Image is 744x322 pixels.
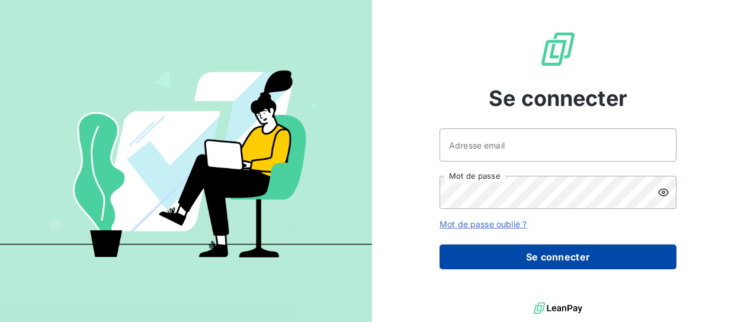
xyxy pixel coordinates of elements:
[440,244,676,269] button: Se connecter
[440,128,676,162] input: placeholder
[539,30,577,68] img: Logo LeanPay
[440,219,527,229] a: Mot de passe oublié ?
[489,82,627,114] span: Se connecter
[534,300,582,317] img: logo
